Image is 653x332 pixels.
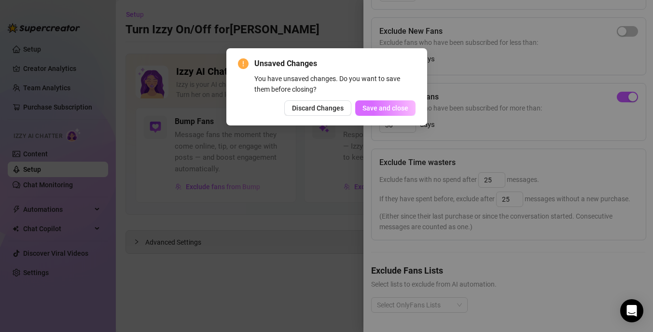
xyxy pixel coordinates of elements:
div: Open Intercom Messenger [620,299,643,322]
span: Save and close [362,104,408,112]
div: You have unsaved changes. Do you want to save them before closing? [254,73,416,95]
button: Discard Changes [284,100,351,116]
span: exclamation-circle [238,58,249,69]
span: Discard Changes [292,104,344,112]
span: Unsaved Changes [254,58,416,69]
button: Save and close [355,100,416,116]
